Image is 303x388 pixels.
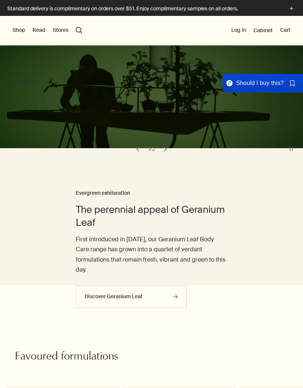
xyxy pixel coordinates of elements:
[53,27,68,34] button: Stores
[160,144,170,154] button: next slide
[76,286,187,308] a: Discover Geranium Leaf
[76,27,82,34] button: Open search
[13,27,25,34] button: Shop
[253,27,273,34] a: Cabinet
[280,27,290,34] button: Cart
[133,144,143,154] button: previous slide
[11,76,40,88] svg: Aesop
[33,27,45,34] button: Read
[7,4,296,13] button: Standard delivery is complimentary on orders over $51. Enjoy complimentary samples on all orders.
[15,350,151,365] h2: Favoured formulations
[7,5,280,13] p: Standard delivery is complimentary on orders over $51. Enjoy complimentary samples on all orders.
[286,144,296,154] button: pause
[231,27,246,34] button: Log in
[146,146,157,152] div: 1 / 2
[231,16,290,45] nav: supplementary
[76,234,227,275] p: First introduced in [DATE], our Geranium Leaf Body Care range has grown into a quartet of verdant...
[11,76,40,89] a: Aesop
[76,189,227,198] h3: Evergreen exhilaration
[76,203,227,229] h2: The perennial appeal of Geranium Leaf
[13,16,82,45] nav: primary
